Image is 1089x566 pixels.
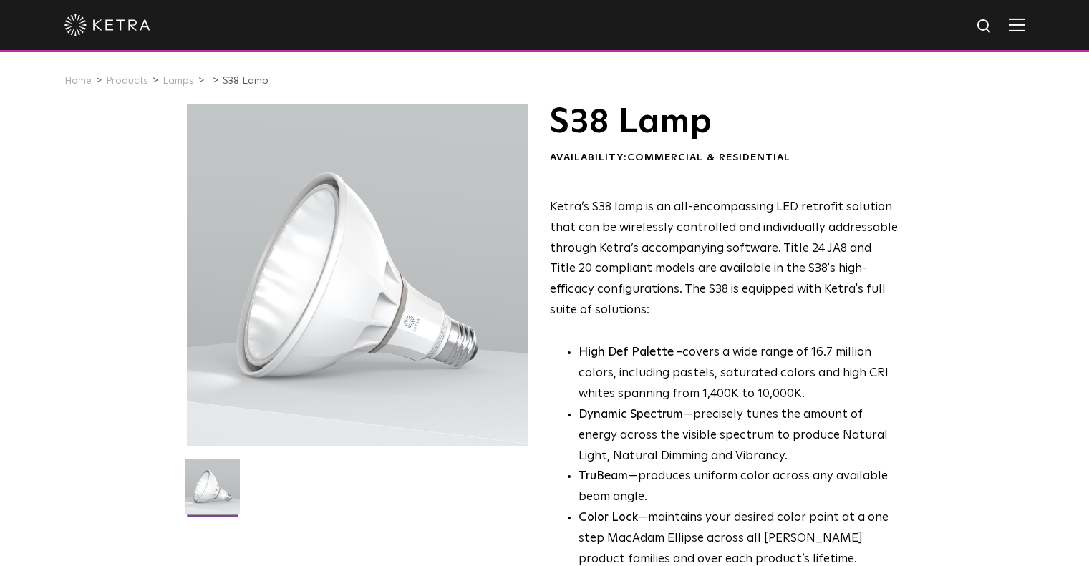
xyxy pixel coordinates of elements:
[579,512,638,524] strong: Color Lock
[550,151,899,165] div: Availability:
[627,152,790,162] span: Commercial & Residential
[64,14,150,36] img: ketra-logo-2019-white
[64,76,92,86] a: Home
[579,405,899,467] li: —precisely tunes the amount of energy across the visible spectrum to produce Natural Light, Natur...
[223,76,268,86] a: S38 Lamp
[976,18,994,36] img: search icon
[1009,18,1025,31] img: Hamburger%20Nav.svg
[185,459,240,524] img: S38-Lamp-Edison-2021-Web-Square
[550,104,899,140] h1: S38 Lamp
[579,470,628,482] strong: TruBeam
[163,76,194,86] a: Lamps
[579,346,682,358] strong: High Def Palette -
[550,197,899,321] p: Ketra’s S38 lamp is an all-encompassing LED retrofit solution that can be wirelessly controlled a...
[579,409,683,421] strong: Dynamic Spectrum
[106,76,148,86] a: Products
[579,467,899,508] li: —produces uniform color across any available beam angle.
[579,343,899,405] p: covers a wide range of 16.7 million colors, including pastels, saturated colors and high CRI whit...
